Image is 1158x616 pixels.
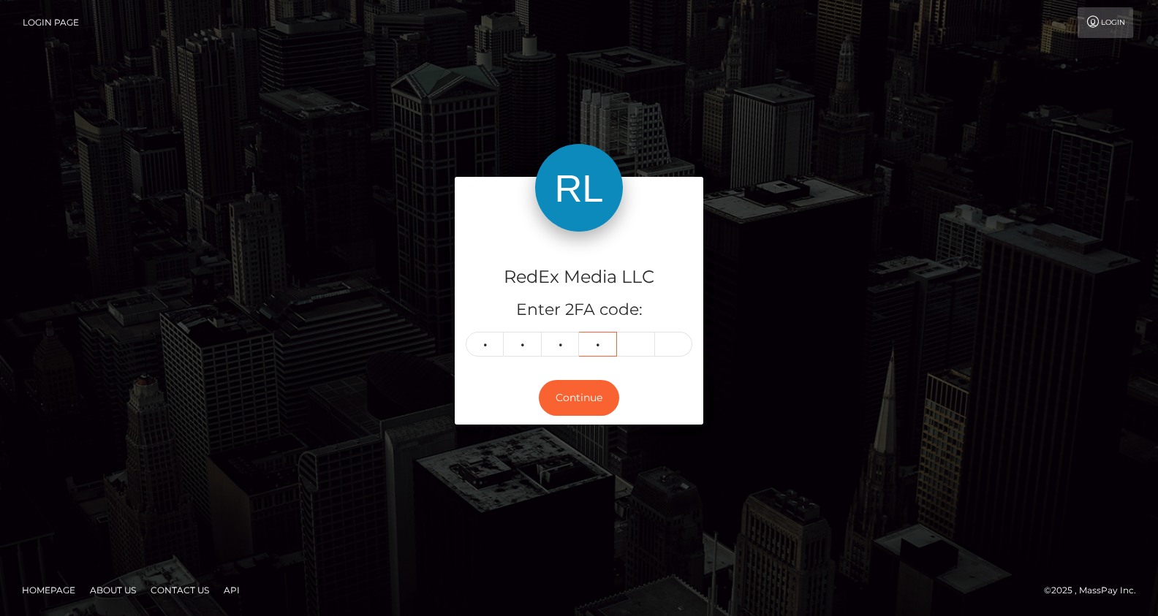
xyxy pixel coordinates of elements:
a: About Us [84,579,142,601]
a: API [218,579,246,601]
a: Homepage [16,579,81,601]
h4: RedEx Media LLC [466,265,692,290]
a: Login [1078,7,1133,38]
h5: Enter 2FA code: [466,299,692,322]
button: Continue [539,380,619,416]
a: Contact Us [145,579,215,601]
div: © 2025 , MassPay Inc. [1044,582,1147,598]
a: Login Page [23,7,79,38]
img: RedEx Media LLC [535,144,623,232]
